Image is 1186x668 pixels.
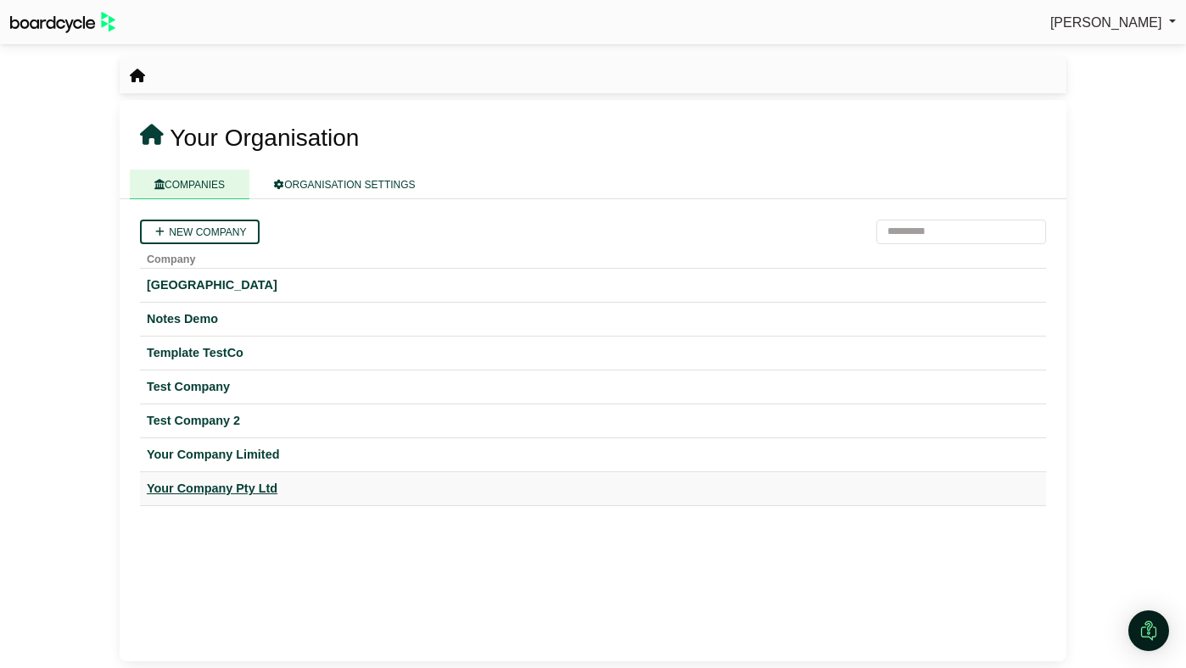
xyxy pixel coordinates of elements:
[147,411,1039,431] a: Test Company 2
[130,170,249,199] a: COMPANIES
[147,377,1039,397] a: Test Company
[140,244,1046,269] th: Company
[147,309,1039,329] a: Notes Demo
[140,220,260,244] a: New company
[249,170,439,199] a: ORGANISATION SETTINGS
[147,276,1039,295] a: [GEOGRAPHIC_DATA]
[1050,12,1176,34] a: [PERSON_NAME]
[1128,610,1169,651] div: Open Intercom Messenger
[147,479,1039,498] a: Your Company Pty Ltd
[1050,15,1162,30] span: [PERSON_NAME]
[147,343,1039,363] a: Template TestCo
[10,12,115,33] img: BoardcycleBlackGreen-aaafeed430059cb809a45853b8cf6d952af9d84e6e89e1f1685b34bfd5cb7d64.svg
[147,445,1039,465] a: Your Company Limited
[170,125,359,151] span: Your Organisation
[130,65,145,87] nav: breadcrumb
